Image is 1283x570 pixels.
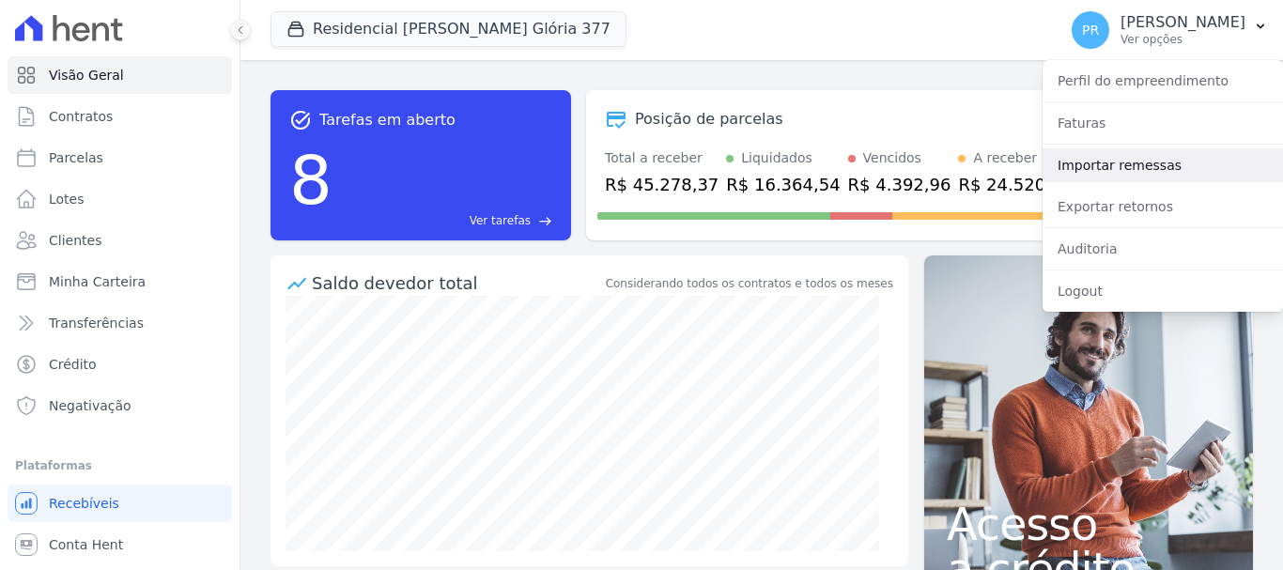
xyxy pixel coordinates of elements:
span: Transferências [49,314,144,332]
span: Recebíveis [49,494,119,513]
a: Minha Carteira [8,263,232,300]
a: Importar remessas [1043,148,1283,182]
a: Contratos [8,98,232,135]
div: R$ 4.392,96 [848,172,951,197]
a: Recebíveis [8,485,232,522]
div: Plataformas [15,454,224,477]
p: Ver opções [1121,32,1245,47]
a: Visão Geral [8,56,232,94]
span: Crédito [49,355,97,374]
span: Lotes [49,190,85,208]
a: Perfil do empreendimento [1043,64,1283,98]
span: Ver tarefas [470,212,531,229]
a: Negativação [8,387,232,424]
a: Logout [1043,274,1283,308]
div: R$ 16.364,54 [726,172,840,197]
div: Total a receber [605,148,719,168]
a: Clientes [8,222,232,259]
span: Contratos [49,107,113,126]
span: Acesso [947,501,1230,547]
span: Visão Geral [49,66,124,85]
div: Considerando todos os contratos e todos os meses [606,275,893,292]
div: Posição de parcelas [635,108,783,131]
div: R$ 24.520,87 [958,172,1072,197]
div: 8 [289,131,332,229]
a: Conta Hent [8,526,232,563]
span: Clientes [49,231,101,250]
span: east [538,214,552,228]
span: Minha Carteira [49,272,146,291]
span: task_alt [289,109,312,131]
a: Auditoria [1043,232,1283,266]
span: PR [1082,23,1099,37]
a: Crédito [8,346,232,383]
a: Lotes [8,180,232,218]
button: PR [PERSON_NAME] Ver opções [1057,4,1283,56]
span: Tarefas em aberto [319,109,456,131]
div: A receber [973,148,1037,168]
a: Transferências [8,304,232,342]
span: Negativação [49,396,131,415]
a: Parcelas [8,139,232,177]
a: Exportar retornos [1043,190,1283,223]
span: Parcelas [49,148,103,167]
div: Liquidados [741,148,812,168]
div: R$ 45.278,37 [605,172,719,197]
span: Conta Hent [49,535,123,554]
p: [PERSON_NAME] [1121,13,1245,32]
div: Vencidos [863,148,921,168]
a: Faturas [1043,106,1283,140]
div: Saldo devedor total [312,270,602,296]
button: Residencial [PERSON_NAME] Glória 377 [271,11,626,47]
a: Ver tarefas east [340,212,552,229]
